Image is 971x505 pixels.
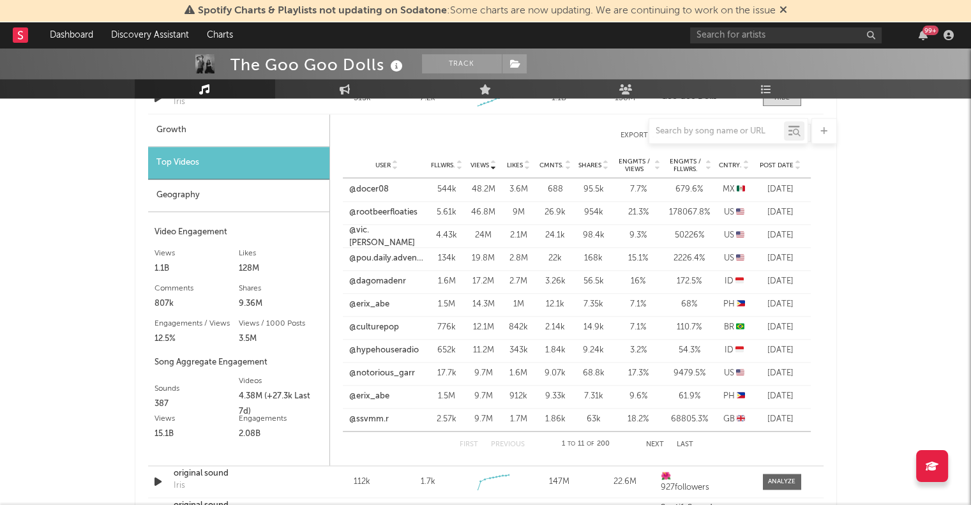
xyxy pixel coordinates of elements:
div: Iris [174,96,185,109]
div: 1.7k [420,476,435,488]
div: 9.7M [469,413,498,426]
div: 7.31k [578,390,610,403]
div: 24M [469,229,498,242]
span: Cmnts. [539,162,564,169]
div: 4.43k [431,229,463,242]
div: 68805.3 % [667,413,712,426]
span: Likes [507,162,523,169]
a: @docer08 [349,183,389,196]
div: [DATE] [756,367,804,380]
input: Search by song name or URL [649,126,784,137]
div: Comments [154,281,239,296]
div: 17.2M [469,275,498,288]
div: 9M [504,206,533,219]
div: Iris [174,479,185,492]
span: Views [470,162,489,169]
div: 652k [431,344,463,357]
a: @notorious_garr [349,367,415,380]
div: [DATE] [756,206,804,219]
button: Previous [491,441,525,448]
div: 9.6 % [616,390,661,403]
a: @erix_abe [349,298,389,311]
div: 9.7M [469,367,498,380]
div: 7.1 % [616,298,661,311]
div: ID [718,344,750,357]
span: 🇲🇽 [737,185,745,193]
div: 15.1 % [616,252,661,265]
div: Views / 1000 Posts [239,316,323,331]
div: 21.3 % [616,206,661,219]
div: 14.9k [578,321,610,334]
div: 54.3 % [667,344,712,357]
div: 544k [431,183,463,196]
div: 11.2M [469,344,498,357]
div: 22.6M [595,476,654,488]
div: Videos [239,373,323,389]
div: [DATE] [756,275,804,288]
div: The Goo Goo Dolls [230,54,406,75]
span: 🇬🇧 [737,415,745,423]
div: 842k [504,321,533,334]
div: 927 followers [661,483,749,492]
div: 46.8M [469,206,498,219]
span: 🇺🇸 [736,254,744,262]
input: Search for artists [690,27,882,43]
a: @dagomadenr [349,275,406,288]
span: 🇺🇸 [736,369,744,377]
span: Post Date [760,162,794,169]
a: Discovery Assistant [102,22,198,48]
div: 50226 % [667,229,712,242]
div: 1M [504,298,533,311]
div: 387 [154,396,239,412]
div: 68.8k [578,367,610,380]
div: 12.5% [154,331,239,347]
div: Sounds [154,381,239,396]
div: 9.36M [239,296,323,312]
div: [DATE] [756,413,804,426]
div: 1 11 200 [550,437,621,452]
span: User [375,162,391,169]
div: 19.8M [469,252,498,265]
div: 99 + [922,26,938,35]
div: 1.5M [431,298,463,311]
a: 🌺 [661,472,749,481]
a: Dashboard [41,22,102,48]
div: PH [718,390,750,403]
div: 56.5k [578,275,610,288]
div: 12.1k [539,298,571,311]
a: original sound [174,467,307,480]
a: @hypehouseradio [349,344,419,357]
div: 2226.4 % [667,252,712,265]
div: US [718,252,750,265]
div: MX [718,183,750,196]
div: [DATE] [756,229,804,242]
div: 15.1B [154,426,239,442]
a: Charts [198,22,242,48]
div: 12.1M [469,321,498,334]
div: [DATE] [756,252,804,265]
div: Engagements / Views [154,316,239,331]
div: 61.9 % [667,390,712,403]
div: 1.6M [504,367,533,380]
div: [DATE] [756,390,804,403]
div: 110.7 % [667,321,712,334]
span: Engmts / Fllwrs. [667,158,704,173]
div: 172.5 % [667,275,712,288]
div: ID [718,275,750,288]
div: 112k [333,476,392,488]
div: 128M [239,261,323,276]
button: 99+ [919,30,928,40]
div: 343k [504,344,533,357]
div: 2.8M [504,252,533,265]
div: 7.1 % [616,321,661,334]
div: 147M [529,476,589,488]
div: 48.2M [469,183,498,196]
div: 2.7M [504,275,533,288]
div: Engagements [239,411,323,426]
div: 9.7M [469,390,498,403]
div: 9.24k [578,344,610,357]
div: BR [718,321,750,334]
div: 7.35k [578,298,610,311]
span: Fllwrs. [431,162,455,169]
